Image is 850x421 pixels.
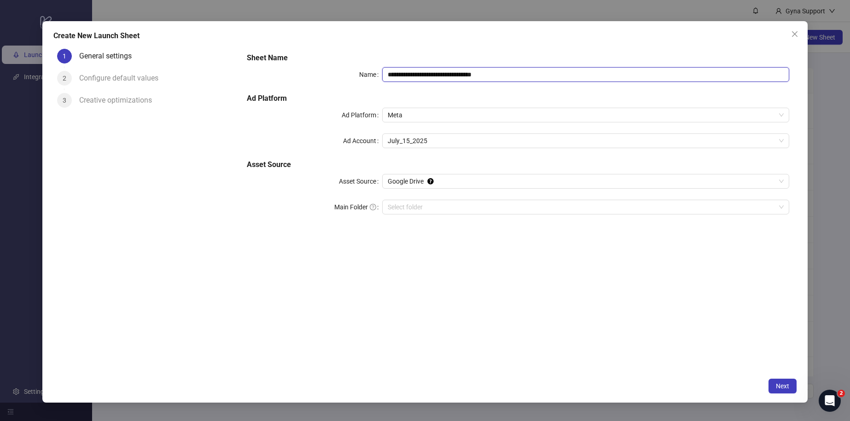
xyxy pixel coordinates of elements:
span: Meta [388,108,784,122]
span: 2 [63,75,66,82]
span: 3 [63,97,66,104]
label: Asset Source [339,174,382,189]
div: General settings [79,49,139,63]
h5: Ad Platform [247,93,789,104]
span: July_15_2025 [388,134,784,148]
div: Configure default values [79,71,166,86]
span: Google Drive [388,174,784,188]
label: Ad Platform [342,108,382,122]
div: Create New Launch Sheet [53,30,796,41]
input: Name [382,67,789,82]
label: Main Folder [334,200,382,214]
span: 1 [63,52,66,60]
label: Ad Account [343,133,382,148]
button: Next [768,379,797,393]
h5: Asset Source [247,159,789,170]
label: Name [359,67,382,82]
span: question-circle [370,204,376,210]
div: Creative optimizations [79,93,159,108]
span: Next [776,382,789,390]
span: close [791,30,798,38]
button: Close [787,27,802,41]
h5: Sheet Name [247,52,789,63]
iframe: Intercom live chat [819,390,841,412]
span: 2 [838,390,845,397]
div: Tooltip anchor [426,177,435,185]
